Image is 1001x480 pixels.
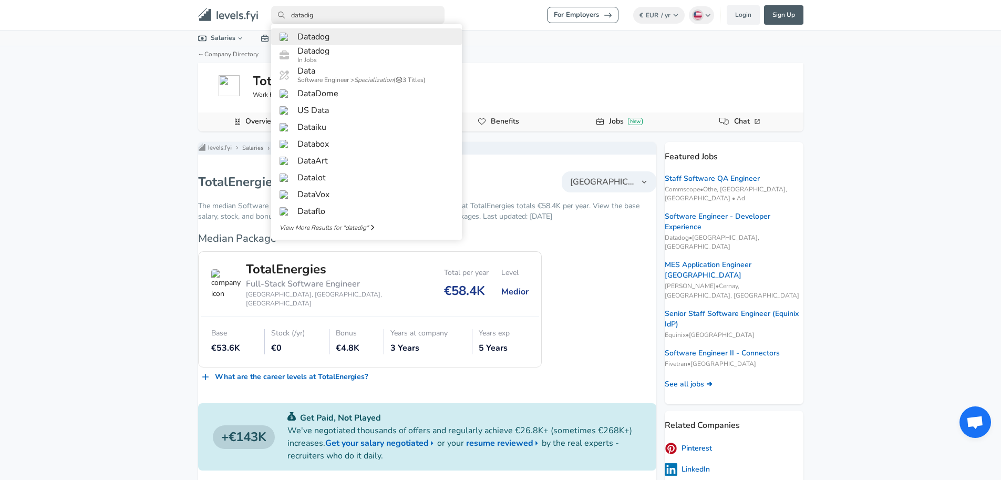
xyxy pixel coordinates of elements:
[665,331,803,340] span: Equinix • [GEOGRAPHIC_DATA]
[280,223,368,232] span: View More Results for " datadig "
[271,329,323,338] div: Stock (/yr)
[639,11,643,19] span: €
[253,90,346,99] span: Work Here?
[297,207,325,216] h6: Dataflo
[661,11,670,19] span: / yr
[633,7,685,24] button: €EUR/ yr
[336,329,378,338] div: Bonus
[297,32,329,42] h6: Datadog
[297,190,329,199] h6: DataVox
[211,342,259,354] div: €53.6K
[211,329,259,338] div: Base
[271,186,462,203] a: DataVox
[190,30,253,46] a: Salaries
[271,342,323,354] div: €0
[280,207,289,216] img: dataflo.com
[665,185,803,203] span: Commscope • Othe, [GEOGRAPHIC_DATA], [GEOGRAPHIC_DATA] • Ad
[665,463,677,476] img: PI4nBLw.png
[271,169,462,186] a: Datalot
[271,28,462,45] a: Datadog
[280,89,289,98] img: datadome.co
[287,424,642,462] p: We've negotiated thousands of offers and regularly achieve €26.8K+ (sometimes €268K+) increases. ...
[665,282,803,300] span: [PERSON_NAME] • Cernay, [GEOGRAPHIC_DATA], [GEOGRAPHIC_DATA]
[271,45,462,65] a: DatadogIn Jobs
[198,230,542,247] h6: Median Package
[665,233,803,251] span: Datadog • [GEOGRAPHIC_DATA], [GEOGRAPHIC_DATA]
[466,437,542,450] a: resume reviewed
[501,269,529,278] div: Level
[665,411,803,432] p: Related Companies
[562,171,656,192] button: [GEOGRAPHIC_DATA]
[271,85,462,102] a: DataDome
[219,75,240,96] img: totalenergies.com
[271,6,445,24] input: Search by Company, Title, or City
[297,156,328,166] h6: DataArt
[297,56,329,64] span: In Jobs
[959,406,991,438] div: Open chat
[665,442,677,455] img: 7J7HXPJ.png
[689,6,714,24] button: English (US)
[297,66,426,76] h6: Data
[287,412,642,424] p: Get Paid, Not Played
[297,173,326,182] h6: Datalot
[764,5,803,25] a: Sign Up
[390,342,466,354] div: 3 Years
[280,123,289,131] img: dataiku.com
[665,173,760,184] a: Staff Software QA Engineer
[336,342,378,354] div: €4.8K
[665,211,803,232] a: Software Engineer - Developer Experience
[280,190,289,199] img: datavox.net
[198,173,441,190] h1: TotalEnergies Software Engineer Salaries
[665,309,803,330] a: Senior Staff Software Engineer (Equinix IdP)
[287,412,296,421] img: svg+xml;base64,PHN2ZyB4bWxucz0iaHR0cDovL3d3dy53My5vcmcvMjAwMC9zdmciIGZpbGw9IiMwYzU0NjAiIHZpZXdCb3...
[547,7,618,23] a: For Employers
[246,278,436,290] div: Full-Stack Software Engineer
[185,4,816,26] nav: primary
[325,437,437,450] a: Get your salary negotiated
[390,329,466,338] div: Years at company
[501,286,529,298] div: Medior
[280,33,289,41] img: datadoghq.com
[665,348,780,359] a: Software Engineer II - Connectors
[246,290,436,308] div: [GEOGRAPHIC_DATA], [GEOGRAPHIC_DATA], [GEOGRAPHIC_DATA]
[297,139,329,149] h6: Databox
[444,282,489,300] div: €58.4K
[727,5,760,25] a: Login
[198,50,259,58] a: ←Company Directory
[665,360,803,369] span: Fivetran • [GEOGRAPHIC_DATA]
[271,136,462,152] a: Databox
[665,142,803,163] p: Featured Jobs
[253,72,333,90] h5: TotalEnergies
[297,122,326,132] h6: Dataiku
[297,89,338,98] h6: DataDome
[198,367,372,387] a: What are the career levels at TotalEnergies?
[246,260,436,278] div: TotalEnergies
[628,118,643,125] div: New
[730,113,766,130] a: Chat
[271,119,462,136] a: Dataiku
[198,201,656,222] p: The median Software Engineer compensation in [GEOGRAPHIC_DATA] package at TotalEnergies totals €5...
[271,220,462,236] a: View More Results for "datadig"
[198,113,803,131] div: Company Data Navigation
[444,269,489,278] div: Total per year
[252,30,294,46] a: Jobs
[665,260,803,281] a: MES Application Engineer [GEOGRAPHIC_DATA]
[605,113,647,130] a: JobsNew
[479,329,528,338] div: Years exp
[213,425,275,450] h4: €143K
[211,269,241,299] img: company icon
[665,442,712,455] a: Pinterest
[280,140,289,148] img: databox.com
[694,11,702,19] img: English (US)
[665,463,710,476] a: LinkedIn
[271,102,462,119] a: US Data
[241,113,282,130] a: Overview
[646,11,658,19] span: EUR
[271,203,462,220] a: Dataflo
[487,113,523,130] a: Benefits
[280,173,289,182] img: datalot.com
[354,76,394,84] span: Specialization
[280,106,289,115] img: usdatacorporation.com
[242,144,263,152] a: Salaries
[297,46,329,56] h6: Datadog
